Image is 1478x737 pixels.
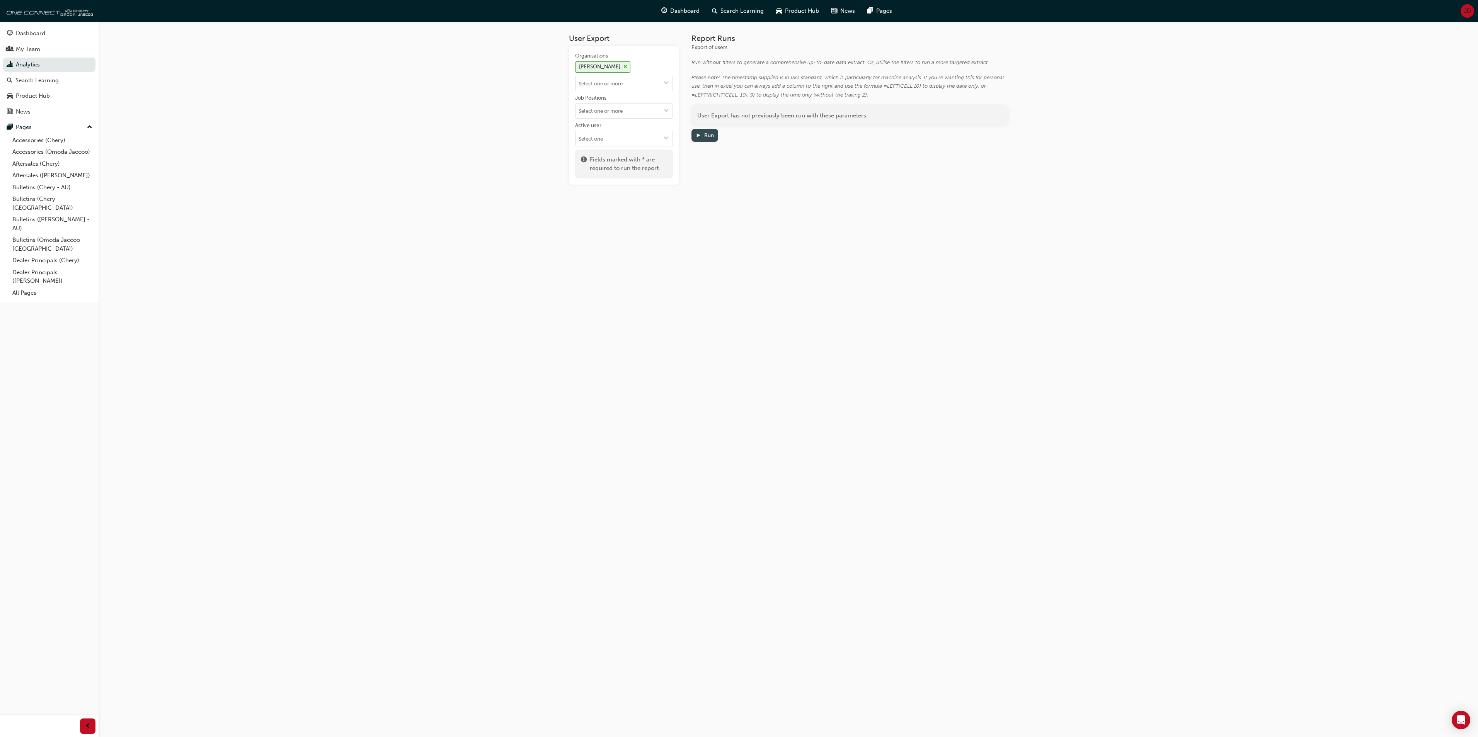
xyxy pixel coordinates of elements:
button: Pages [3,120,95,134]
a: Aftersales ([PERSON_NAME]) [9,170,95,182]
a: car-iconProduct Hub [770,3,825,19]
span: guage-icon [661,6,667,16]
span: people-icon [7,46,13,53]
a: search-iconSearch Learning [706,3,770,19]
div: Search Learning [15,76,59,85]
span: chart-icon [7,61,13,68]
button: DashboardMy TeamAnalyticsSearch LearningProduct HubNews [3,25,95,120]
a: Accessories (Chery) [9,134,95,146]
div: Run without filters to generate a comprehensive up-to-date data extract. Or, utilise the filters ... [691,58,1008,67]
a: Bulletins (Chery - AU) [9,182,95,194]
button: JD [1461,4,1474,18]
a: News [3,105,95,119]
a: Bulletins ([PERSON_NAME] - AU) [9,214,95,234]
span: News [840,7,855,15]
div: [PERSON_NAME] [579,63,620,71]
div: Active user [575,122,601,129]
div: Dashboard [16,29,45,38]
span: news-icon [831,6,837,16]
div: My Team [16,45,40,54]
a: Aftersales (Chery) [9,158,95,170]
a: All Pages [9,287,95,299]
div: Pages [16,123,32,132]
div: Please note: The timestamp supplied is in ISO standard, which is particularly for machine analysi... [691,73,1008,100]
span: prev-icon [85,722,91,731]
span: Product Hub [785,7,819,15]
input: Organisations[PERSON_NAME]cross-icontoggle menu [576,76,673,91]
a: Bulletins (Omoda Jaecoo - [GEOGRAPHIC_DATA]) [9,234,95,255]
a: Dealer Principals ([PERSON_NAME]) [9,267,95,287]
div: User Export has not previously been run with these parameters [691,105,1008,126]
span: guage-icon [7,30,13,37]
a: Accessories (Omoda Jaecoo) [9,146,95,158]
a: news-iconNews [825,3,861,19]
span: down-icon [664,108,669,115]
span: exclaim-icon [581,155,587,173]
span: search-icon [7,77,12,84]
span: Pages [876,7,892,15]
h3: Report Runs [691,34,1008,43]
span: pages-icon [867,6,873,16]
a: Product Hub [3,89,95,103]
span: down-icon [664,80,669,87]
a: guage-iconDashboard [655,3,706,19]
div: Job Positions [575,94,606,102]
a: Analytics [3,58,95,72]
button: Run [691,129,719,142]
div: Open Intercom Messenger [1452,711,1470,729]
a: Bulletins (Chery - [GEOGRAPHIC_DATA]) [9,193,95,214]
div: Organisations [575,52,608,60]
div: Run [704,132,714,139]
img: oneconnect [4,3,93,19]
button: toggle menu [660,131,673,146]
span: news-icon [7,109,13,115]
button: toggle menu [660,76,673,91]
span: up-icon [87,122,92,132]
a: pages-iconPages [861,3,898,19]
a: Dashboard [3,26,95,41]
div: Product Hub [16,92,50,100]
span: Dashboard [670,7,700,15]
span: Fields marked with * are required to run the report. [590,155,667,173]
div: News [16,107,31,116]
span: down-icon [664,136,669,142]
span: car-icon [776,6,782,16]
h3: User Export [569,34,679,43]
a: Search Learning [3,73,95,88]
span: JD [1464,7,1471,15]
input: Active usertoggle menu [576,131,673,146]
span: search-icon [712,6,717,16]
span: pages-icon [7,124,13,131]
span: cross-icon [623,65,627,69]
span: Search Learning [720,7,764,15]
a: My Team [3,42,95,56]
button: toggle menu [660,104,673,118]
span: Export of users. [691,44,729,51]
a: Dealer Principals (Chery) [9,255,95,267]
input: Job Positionstoggle menu [576,104,673,118]
span: car-icon [7,93,13,100]
span: play-icon [696,133,701,139]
